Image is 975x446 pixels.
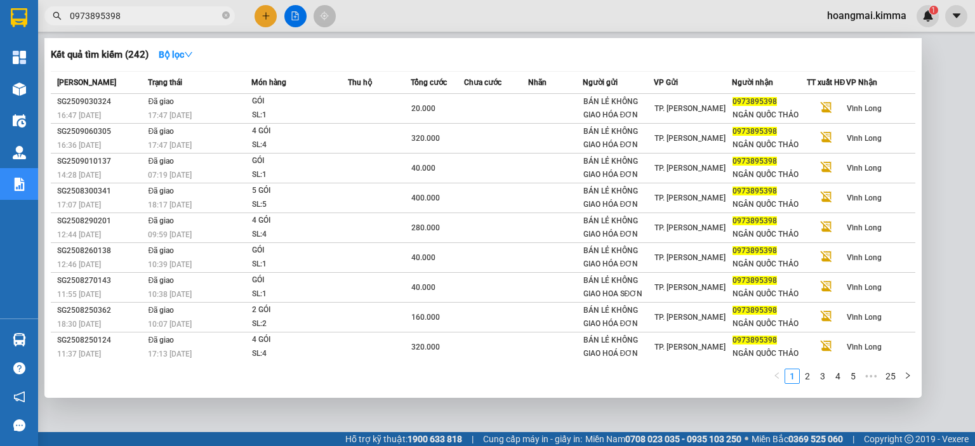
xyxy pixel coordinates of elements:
span: 12:46 [DATE] [57,260,101,269]
div: NGÂN QUỐC THẢO [733,258,806,271]
a: 4 [831,369,845,383]
span: TP. [PERSON_NAME] [654,193,726,202]
span: Nhãn [528,78,547,87]
li: Next 5 Pages [861,369,881,384]
span: close-circle [222,10,230,22]
li: Next Page [900,369,915,384]
a: 5 [846,369,860,383]
span: 14:28 [DATE] [57,171,101,180]
span: 10:07 [DATE] [148,320,192,329]
div: SL: 4 [252,347,347,361]
span: TP. [PERSON_NAME] [654,134,726,143]
div: SG2508250124 [57,334,144,347]
span: Vĩnh Long [847,134,882,143]
span: 0973895398 [733,246,777,255]
div: SG2508300341 [57,185,144,198]
span: TP. [PERSON_NAME] [654,283,726,292]
span: [PERSON_NAME] [57,78,116,87]
div: SL: 5 [252,198,347,212]
span: 0973895398 [733,306,777,315]
span: TP. [PERSON_NAME] [654,104,726,113]
div: GÓI [252,95,347,108]
div: GÓI [252,244,347,258]
span: message [13,419,25,431]
div: NGÂN QUỐC THẢO [733,317,806,331]
span: 280.000 [411,223,440,232]
span: TP. [PERSON_NAME] [654,343,726,351]
span: Chưa cước [464,78,501,87]
span: 09:59 [DATE] [148,230,192,239]
div: SG2509030324 [57,95,144,108]
span: 07:19 [DATE] [148,171,192,180]
span: Đã giao [148,336,174,344]
span: 400.000 [411,193,440,202]
div: SG2509010137 [57,155,144,168]
li: 1 [785,369,800,384]
span: 0973895398 [733,127,777,136]
img: solution-icon [13,178,26,191]
img: warehouse-icon [13,333,26,346]
span: 17:47 [DATE] [148,141,192,150]
div: 5 GÓI [252,184,347,198]
span: 0973895398 [733,216,777,225]
div: NGÂN QUỐC THẢO [733,228,806,241]
span: 40.000 [411,283,435,292]
span: Đã giao [148,306,174,315]
div: 2 GÓI [252,303,347,317]
img: warehouse-icon [13,146,26,159]
span: close-circle [222,11,230,19]
span: Đã giao [148,97,174,106]
div: 4 GÓI [252,124,347,138]
div: BÁN LẺ KHÔNG GIAO HOA SĐƠN [583,274,653,301]
input: Tìm tên, số ĐT hoặc mã đơn [70,9,220,23]
li: Previous Page [769,369,785,384]
span: 10:39 [DATE] [148,260,192,269]
span: 320.000 [411,134,440,143]
img: warehouse-icon [13,82,26,96]
span: VP Nhận [846,78,877,87]
span: Vĩnh Long [847,104,882,113]
button: Bộ lọcdown [149,44,203,65]
span: TP. [PERSON_NAME] [654,313,726,322]
div: SG2508290201 [57,214,144,228]
div: NGÂN QUỐC THẢO [733,347,806,360]
a: 25 [882,369,899,383]
span: TP. [PERSON_NAME] [654,223,726,232]
span: 10:38 [DATE] [148,290,192,299]
div: BÁN LẺ KHÔNG GIAO HÓA ĐƠN [583,214,653,241]
span: 320.000 [411,343,440,351]
span: Vĩnh Long [847,253,882,262]
span: Đã giao [148,216,174,225]
span: 18:17 [DATE] [148,200,192,209]
li: 5 [846,369,861,384]
span: 0973895398 [733,336,777,344]
span: question-circle [13,362,25,374]
div: NGÂN QUỐC THẢO [733,198,806,211]
span: ••• [861,369,881,384]
span: left [773,372,781,379]
a: 3 [816,369,830,383]
div: GÓI [252,154,347,168]
span: TP. [PERSON_NAME] [654,253,726,262]
span: search [53,11,62,20]
span: 16:36 [DATE] [57,141,101,150]
img: warehouse-icon [13,114,26,128]
div: 4 GÓI [252,333,347,347]
div: BÁN LẺ KHÔNG GIAO HÓA ĐƠN [583,185,653,211]
span: 17:47 [DATE] [148,111,192,120]
div: SL: 4 [252,228,347,242]
span: 0973895398 [733,276,777,285]
span: Vĩnh Long [847,343,882,351]
span: right [904,372,912,379]
span: Người gửi [583,78,618,87]
span: Vĩnh Long [847,283,882,292]
span: notification [13,391,25,403]
h3: Kết quả tìm kiếm ( 242 ) [51,48,149,62]
span: 16:47 [DATE] [57,111,101,120]
span: Người nhận [732,78,773,87]
span: Món hàng [251,78,286,87]
img: logo-vxr [11,8,27,27]
button: right [900,369,915,384]
span: 11:55 [DATE] [57,290,101,299]
span: Vĩnh Long [847,223,882,232]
